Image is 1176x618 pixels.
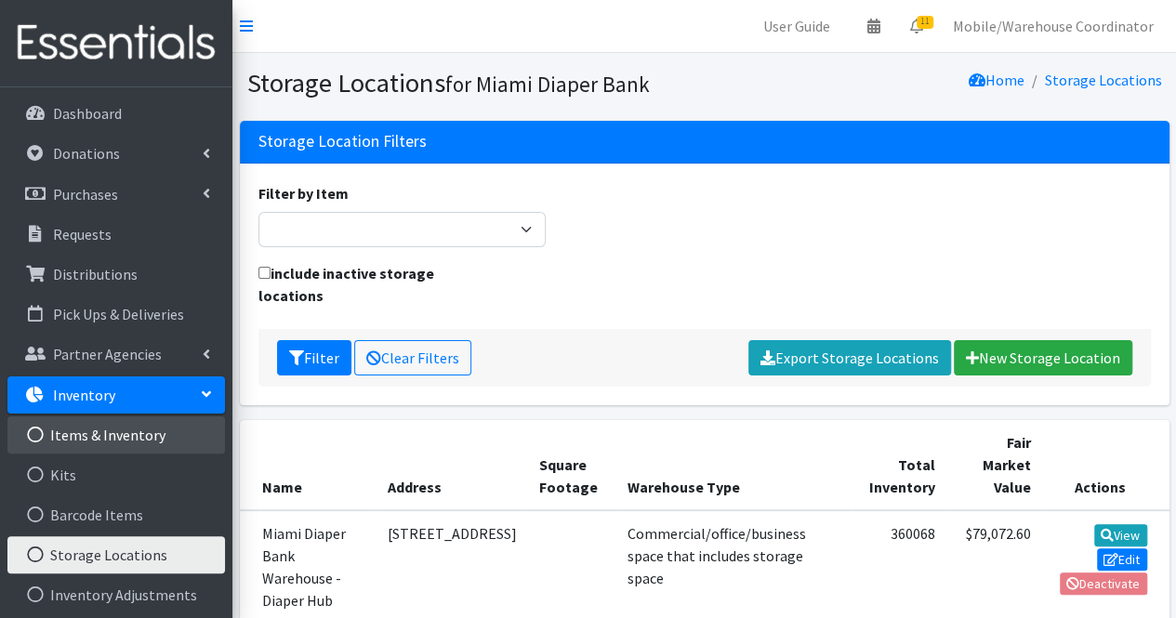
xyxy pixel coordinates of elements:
[258,262,471,307] label: include inactive storage locations
[258,182,349,204] label: Filter by Item
[247,67,698,99] h1: Storage Locations
[7,416,225,454] a: Items & Inventory
[445,71,650,98] small: for Miami Diaper Bank
[258,267,271,279] input: include inactive storage locations
[53,305,184,323] p: Pick Ups & Deliveries
[376,420,527,510] th: Address
[1042,420,1169,510] th: Actions
[527,420,616,510] th: Square Footage
[616,420,852,510] th: Warehouse Type
[53,185,118,204] p: Purchases
[946,420,1042,510] th: Fair Market Value
[7,576,225,613] a: Inventory Adjustments
[258,132,427,151] h3: Storage Location Filters
[969,71,1024,89] a: Home
[917,16,933,29] span: 11
[53,225,112,243] p: Requests
[354,340,471,375] a: Clear Filters
[748,340,951,375] a: Export Storage Locations
[277,340,351,375] button: Filter
[1097,548,1147,571] a: Edit
[7,456,225,493] a: Kits
[7,135,225,172] a: Donations
[7,12,225,74] img: HumanEssentials
[7,536,225,573] a: Storage Locations
[53,104,122,123] p: Dashboard
[53,265,138,283] p: Distributions
[938,7,1169,45] a: Mobile/Warehouse Coordinator
[7,335,225,373] a: Partner Agencies
[852,420,946,510] th: Total Inventory
[7,496,225,533] a: Barcode Items
[1094,524,1147,546] a: View
[748,7,845,45] a: User Guide
[7,256,225,293] a: Distributions
[954,340,1132,375] a: New Storage Location
[240,420,377,510] th: Name
[7,95,225,132] a: Dashboard
[53,345,162,363] p: Partner Agencies
[1045,71,1162,89] a: Storage Locations
[53,144,120,163] p: Donations
[7,216,225,253] a: Requests
[7,176,225,213] a: Purchases
[7,296,225,333] a: Pick Ups & Deliveries
[895,7,938,45] a: 11
[53,386,115,404] p: Inventory
[7,376,225,414] a: Inventory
